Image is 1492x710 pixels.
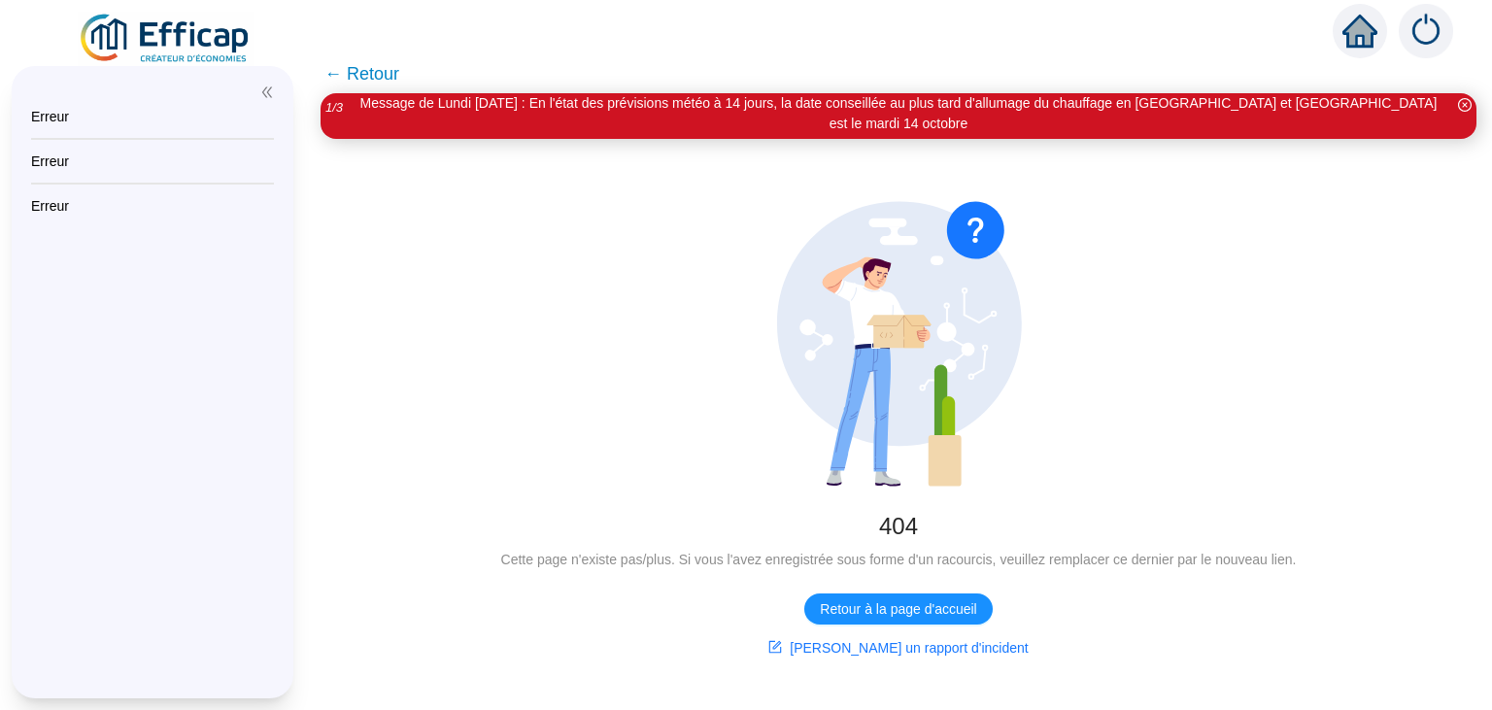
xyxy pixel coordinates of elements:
img: alerts [1399,4,1453,58]
span: close-circle [1458,98,1472,112]
span: [PERSON_NAME] un rapport d'incident [790,638,1028,659]
button: [PERSON_NAME] un rapport d'incident [753,632,1043,663]
div: Cette page n'existe pas/plus. Si vous l'avez enregistrée sous forme d'un racourcis, veuillez remp... [336,550,1461,570]
i: 1 / 3 [325,100,343,115]
div: 404 [336,511,1461,542]
span: home [1342,14,1377,49]
div: Erreur [31,196,274,216]
img: efficap energie logo [78,12,254,66]
div: Message de Lundi [DATE] : En l'état des prévisions météo à 14 jours, la date conseillée au plus t... [352,93,1445,134]
span: double-left [260,85,274,99]
div: Erreur [31,152,274,171]
span: form [768,640,782,654]
span: ← Retour [324,60,399,87]
div: Erreur [31,107,274,126]
button: Retour à la page d'accueil [804,593,992,625]
span: Retour à la page d'accueil [820,599,976,620]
